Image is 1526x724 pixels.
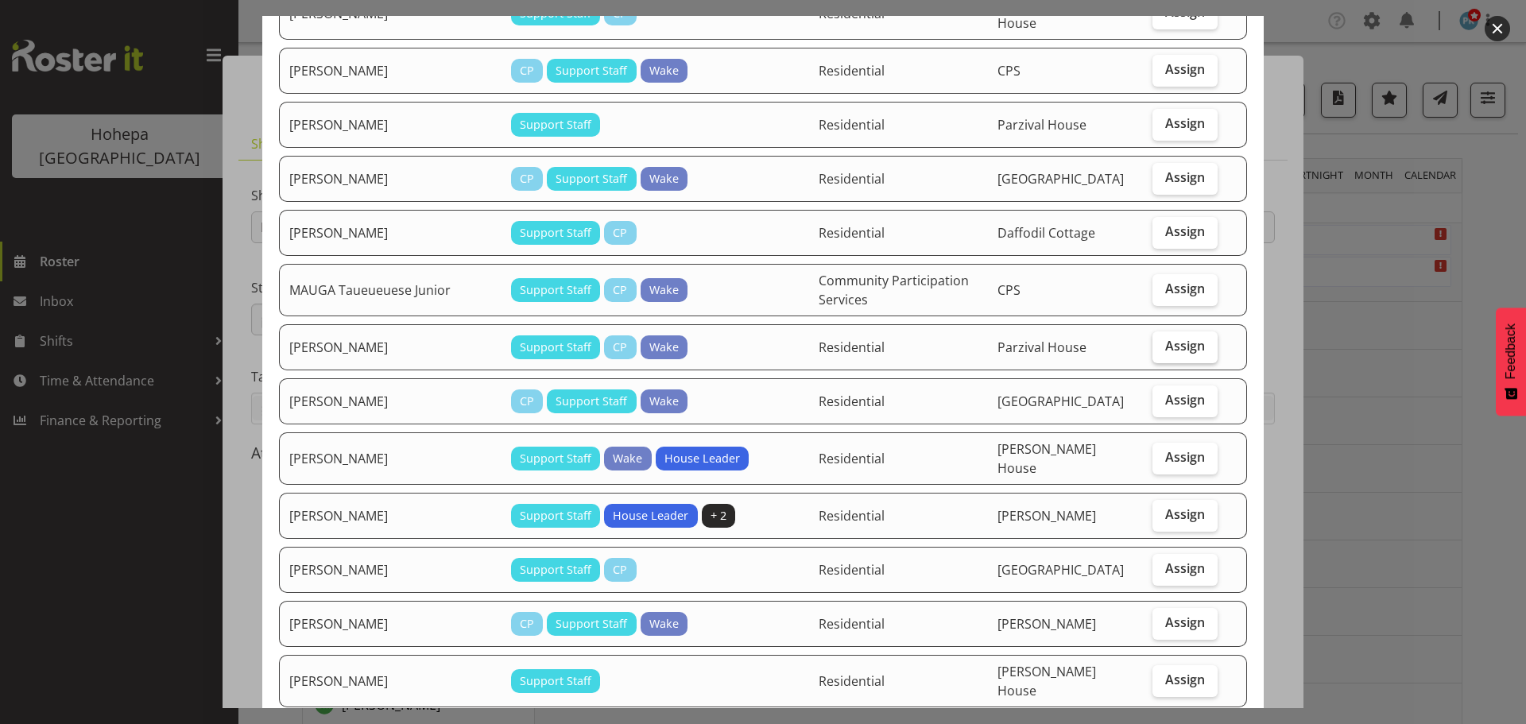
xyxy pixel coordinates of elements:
span: Residential [819,224,885,242]
span: Support Staff [556,393,627,410]
span: Residential [819,170,885,188]
span: Support Staff [520,450,591,467]
span: Residential [819,393,885,410]
span: + 2 [711,507,726,525]
span: Assign [1165,614,1205,630]
td: [PERSON_NAME] [279,156,502,202]
td: [PERSON_NAME] [279,655,502,707]
span: [PERSON_NAME] House [997,440,1096,477]
span: [GEOGRAPHIC_DATA] [997,393,1124,410]
span: House Leader [664,450,740,467]
td: [PERSON_NAME] [279,432,502,485]
span: Wake [649,170,679,188]
span: Support Staff [520,507,591,525]
span: Residential [819,116,885,134]
span: CP [520,62,534,79]
span: Wake [613,450,642,467]
span: Wake [649,62,679,79]
span: Support Staff [520,281,591,299]
span: Assign [1165,169,1205,185]
span: CP [613,224,627,242]
span: [PERSON_NAME] [997,507,1096,525]
button: Feedback - Show survey [1496,308,1526,416]
span: Assign [1165,115,1205,131]
span: Residential [819,450,885,467]
span: [PERSON_NAME] House [997,663,1096,699]
span: Assign [1165,338,1205,354]
td: [PERSON_NAME] [279,601,502,647]
span: [GEOGRAPHIC_DATA] [997,170,1124,188]
span: Residential [819,561,885,579]
span: Residential [819,672,885,690]
td: [PERSON_NAME] [279,547,502,593]
span: Assign [1165,61,1205,77]
span: Wake [649,339,679,356]
span: Assign [1165,506,1205,522]
span: Community Participation Services [819,272,969,308]
span: House Leader [613,507,688,525]
span: CP [520,170,534,188]
span: [GEOGRAPHIC_DATA] [997,561,1124,579]
span: Support Staff [556,615,627,633]
span: Support Staff [520,116,591,134]
span: Assign [1165,672,1205,687]
span: Assign [1165,223,1205,239]
span: Assign [1165,392,1205,408]
span: Support Staff [556,62,627,79]
span: Wake [649,281,679,299]
span: Support Staff [520,224,591,242]
span: Assign [1165,449,1205,465]
span: Residential [819,5,885,22]
span: Support Staff [520,672,591,690]
span: CPS [997,62,1021,79]
td: [PERSON_NAME] [279,210,502,256]
span: Residential [819,615,885,633]
span: Daffodil Cottage [997,224,1095,242]
td: MAUGA Taueueuese Junior [279,264,502,316]
span: Support Staff [556,170,627,188]
span: Support Staff [520,339,591,356]
span: Parzival House [997,116,1086,134]
span: Residential [819,507,885,525]
span: [PERSON_NAME] [997,615,1096,633]
span: CP [613,281,627,299]
span: Feedback [1504,323,1518,379]
span: CPS [997,281,1021,299]
span: Residential [819,339,885,356]
span: Parzival House [997,339,1086,356]
span: CP [520,615,534,633]
td: [PERSON_NAME] [279,378,502,424]
span: CP [613,339,627,356]
td: [PERSON_NAME] [279,48,502,94]
span: Assign [1165,560,1205,576]
span: Support Staff [520,561,591,579]
span: Assign [1165,281,1205,296]
td: [PERSON_NAME] [279,102,502,148]
span: CP [520,393,534,410]
td: [PERSON_NAME] [279,493,502,539]
span: Wake [649,393,679,410]
td: [PERSON_NAME] [279,324,502,370]
span: CP [613,561,627,579]
span: Wake [649,615,679,633]
span: Assign [1165,4,1205,20]
span: Residential [819,62,885,79]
